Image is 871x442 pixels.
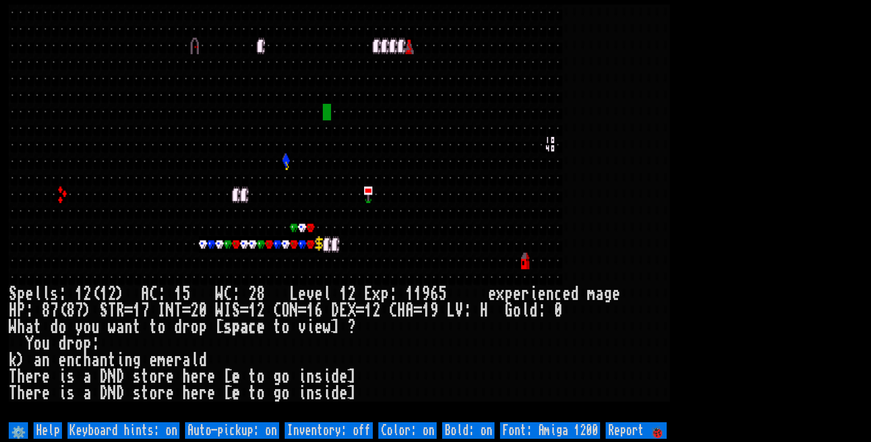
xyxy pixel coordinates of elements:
div: s [315,385,323,402]
div: S [100,302,108,319]
div: 9 [422,286,430,302]
div: 1 [405,286,414,302]
div: o [58,319,67,335]
div: e [42,368,50,385]
div: l [34,286,42,302]
div: i [306,319,315,335]
div: N [108,368,116,385]
div: n [306,368,315,385]
div: r [157,368,166,385]
div: : [389,286,397,302]
div: [ [224,385,232,402]
div: e [25,286,34,302]
input: Help [34,422,62,439]
div: c [75,352,83,368]
input: Bold: on [442,422,495,439]
div: 5 [182,286,191,302]
div: = [124,302,133,319]
div: 9 [430,302,438,319]
div: o [257,368,265,385]
div: 6 [315,302,323,319]
div: 2 [372,302,381,319]
div: e [538,286,546,302]
div: r [67,335,75,352]
div: a [83,385,91,402]
div: h [182,385,191,402]
div: p [17,286,25,302]
div: D [116,385,124,402]
div: G [505,302,513,319]
div: o [149,385,157,402]
div: d [529,302,538,319]
div: o [149,368,157,385]
div: a [83,368,91,385]
div: L [447,302,455,319]
div: ) [116,286,124,302]
div: = [182,302,191,319]
div: n [67,352,75,368]
div: [ [224,368,232,385]
div: p [381,286,389,302]
div: ( [91,286,100,302]
div: 8 [42,302,50,319]
div: e [166,385,174,402]
div: ) [17,352,25,368]
div: H [480,302,488,319]
div: [ [215,319,224,335]
div: p [199,319,207,335]
div: u [91,319,100,335]
input: ⚙️ [9,422,28,439]
div: t [273,319,281,335]
div: 2 [257,302,265,319]
div: e [25,368,34,385]
div: ? [348,319,356,335]
div: e [612,286,620,302]
div: H [9,302,17,319]
div: o [157,319,166,335]
div: 5 [438,286,447,302]
div: o [191,319,199,335]
div: i [298,385,306,402]
div: e [166,352,174,368]
div: : [232,286,240,302]
input: Auto-pickup: on [185,422,279,439]
div: 1 [174,286,182,302]
div: 1 [306,302,315,319]
div: T [174,302,182,319]
div: e [339,385,348,402]
div: = [298,302,306,319]
div: N [290,302,298,319]
div: : [157,286,166,302]
div: n [100,352,108,368]
div: e [191,385,199,402]
div: 1 [100,286,108,302]
div: H [397,302,405,319]
div: e [25,385,34,402]
div: e [207,368,215,385]
div: l [521,302,529,319]
div: ] [348,368,356,385]
div: t [141,385,149,402]
div: r [157,385,166,402]
div: e [232,368,240,385]
div: 2 [108,286,116,302]
div: d [50,319,58,335]
div: p [83,335,91,352]
div: t [141,368,149,385]
div: = [240,302,248,319]
div: i [58,385,67,402]
div: S [9,286,17,302]
div: E [364,286,372,302]
div: a [34,352,42,368]
div: C [224,286,232,302]
div: a [91,352,100,368]
div: d [199,352,207,368]
div: o [34,335,42,352]
div: r [34,368,42,385]
div: 1 [422,302,430,319]
div: l [42,286,50,302]
div: g [133,352,141,368]
div: 8 [67,302,75,319]
div: h [182,368,191,385]
div: e [232,385,240,402]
